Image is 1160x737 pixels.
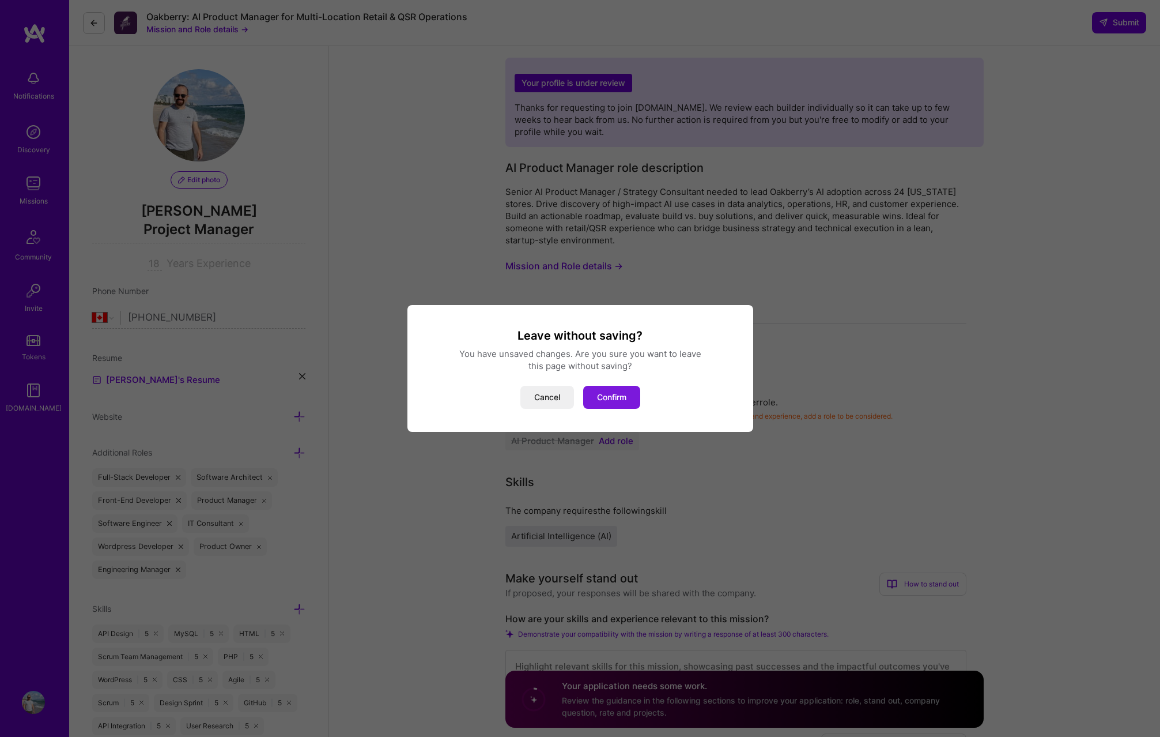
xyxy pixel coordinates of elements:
[583,386,640,409] button: Confirm
[421,328,739,343] h3: Leave without saving?
[407,305,753,432] div: modal
[421,348,739,360] div: You have unsaved changes. Are you sure you want to leave
[421,360,739,372] div: this page without saving?
[520,386,574,409] button: Cancel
